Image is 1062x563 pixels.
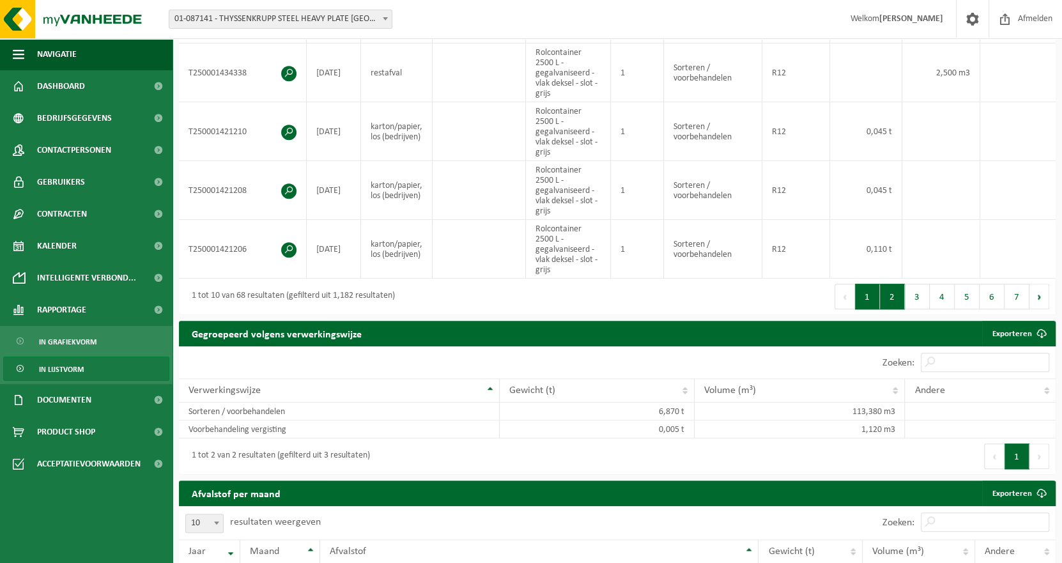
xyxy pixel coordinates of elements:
h2: Gegroepeerd volgens verwerkingswijze [179,321,374,346]
td: karton/papier, los (bedrijven) [361,220,433,279]
td: 1 [611,220,664,279]
span: Gewicht (t) [768,546,814,557]
span: Rapportage [37,294,86,326]
td: [DATE] [307,102,361,161]
td: 1,120 m3 [695,420,905,438]
span: Product Shop [37,416,95,448]
span: Afvalstof [330,546,366,557]
button: Previous [835,284,855,309]
span: Intelligente verbond... [37,262,136,294]
span: Gewicht (t) [509,385,555,396]
td: 2,500 m3 [902,43,980,102]
button: 3 [905,284,930,309]
span: Maand [250,546,279,557]
span: Verwerkingswijze [189,385,261,396]
button: 1 [1004,443,1029,469]
span: Kalender [37,230,77,262]
td: 6,870 t [500,403,695,420]
div: 1 tot 10 van 68 resultaten (gefilterd uit 1,182 resultaten) [185,285,395,308]
td: T250001434338 [179,43,307,102]
span: Andere [985,546,1015,557]
td: R12 [762,102,830,161]
td: 1 [611,161,664,220]
span: In lijstvorm [39,357,84,382]
button: 7 [1004,284,1029,309]
td: T250001421208 [179,161,307,220]
td: Rolcontainer 2500 L - gegalvaniseerd - vlak deksel - slot - grijs [526,220,611,279]
strong: [PERSON_NAME] [879,14,943,24]
td: Sorteren / voorbehandelen [179,403,500,420]
td: [DATE] [307,161,361,220]
td: [DATE] [307,43,361,102]
div: 1 tot 2 van 2 resultaten (gefilterd uit 3 resultaten) [185,445,370,468]
td: Sorteren / voorbehandelen [664,102,762,161]
span: Navigatie [37,38,77,70]
span: In grafiekvorm [39,330,96,354]
td: karton/papier, los (bedrijven) [361,161,433,220]
td: 1 [611,43,664,102]
button: 5 [955,284,980,309]
h2: Afvalstof per maand [179,481,293,505]
td: T250001421206 [179,220,307,279]
button: 6 [980,284,1004,309]
span: 01-087141 - THYSSENKRUPP STEEL HEAVY PLATE ANTWERP NV - ANTWERPEN [169,10,392,29]
label: Zoeken: [882,518,914,528]
span: Gebruikers [37,166,85,198]
td: R12 [762,43,830,102]
label: resultaten weergeven [230,517,321,527]
td: Sorteren / voorbehandelen [664,220,762,279]
a: Exporteren [982,321,1054,346]
td: Rolcontainer 2500 L - gegalvaniseerd - vlak deksel - slot - grijs [526,43,611,102]
td: 0,045 t [830,161,902,220]
a: In lijstvorm [3,357,169,381]
td: Sorteren / voorbehandelen [664,43,762,102]
a: Exporteren [982,481,1054,506]
button: 2 [880,284,905,309]
a: In grafiekvorm [3,329,169,353]
td: 0,005 t [500,420,695,438]
td: R12 [762,220,830,279]
span: Acceptatievoorwaarden [37,448,141,480]
span: Contracten [37,198,87,230]
span: 10 [185,514,224,533]
button: Next [1029,284,1049,309]
button: Next [1029,443,1049,469]
td: T250001421210 [179,102,307,161]
span: Documenten [37,384,91,416]
td: 1 [611,102,664,161]
td: karton/papier, los (bedrijven) [361,102,433,161]
span: 10 [186,514,223,532]
td: restafval [361,43,433,102]
td: 113,380 m3 [695,403,905,420]
td: 0,110 t [830,220,902,279]
td: Rolcontainer 2500 L - gegalvaniseerd - vlak deksel - slot - grijs [526,102,611,161]
td: 0,045 t [830,102,902,161]
span: Andere [914,385,944,396]
td: Rolcontainer 2500 L - gegalvaniseerd - vlak deksel - slot - grijs [526,161,611,220]
button: 4 [930,284,955,309]
span: Bedrijfsgegevens [37,102,112,134]
td: [DATE] [307,220,361,279]
span: Volume (m³) [704,385,756,396]
td: Voorbehandeling vergisting [179,420,500,438]
span: Contactpersonen [37,134,111,166]
td: R12 [762,161,830,220]
span: 01-087141 - THYSSENKRUPP STEEL HEAVY PLATE ANTWERP NV - ANTWERPEN [169,10,392,28]
button: Previous [984,443,1004,469]
button: 1 [855,284,880,309]
label: Zoeken: [882,358,914,368]
td: Sorteren / voorbehandelen [664,161,762,220]
span: Volume (m³) [872,546,924,557]
span: Jaar [189,546,206,557]
span: Dashboard [37,70,85,102]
